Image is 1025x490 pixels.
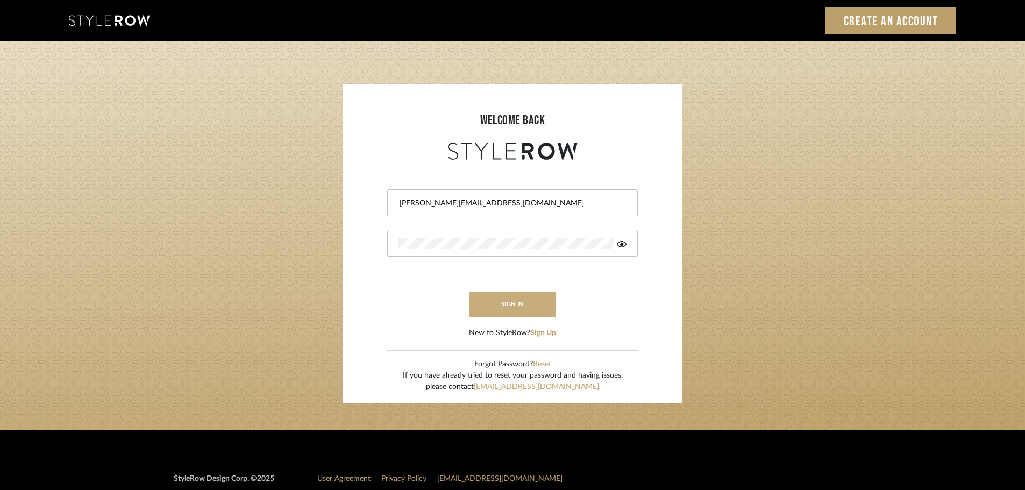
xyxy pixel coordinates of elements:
[437,475,563,482] a: [EMAIL_ADDRESS][DOMAIN_NAME]
[469,328,556,339] div: New to StyleRow?
[398,198,624,209] input: Email Address
[381,475,426,482] a: Privacy Policy
[533,359,551,370] button: Reset
[474,383,599,390] a: [EMAIL_ADDRESS][DOMAIN_NAME]
[469,292,556,317] button: sign in
[354,111,671,130] div: welcome back
[825,7,957,34] a: Create an Account
[530,328,556,339] button: Sign Up
[403,370,623,393] div: If you have already tried to reset your password and having issues, please contact
[403,359,623,370] div: Forgot Password?
[317,475,371,482] a: User Agreement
